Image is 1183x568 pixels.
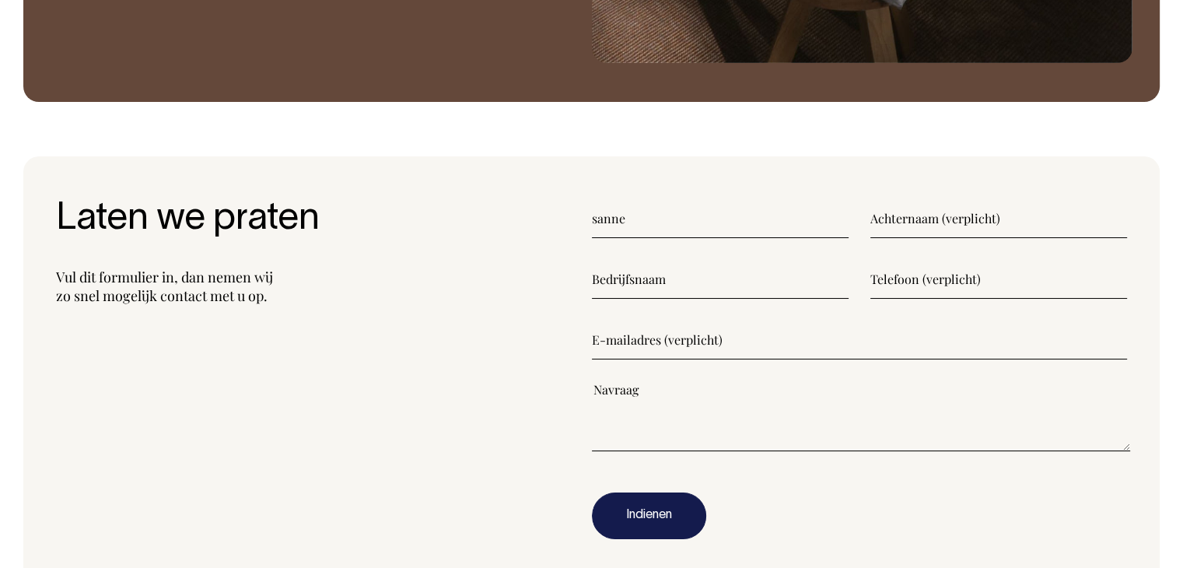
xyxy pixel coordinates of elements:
font: Indienen [626,510,672,521]
input: Achternaam (verplicht) [870,199,1127,238]
button: Indienen [592,493,706,539]
input: Voornaam (verplicht) [592,199,849,238]
input: Bedrijfsnaam [592,260,849,299]
input: E-mailadres (verplicht) [592,321,1128,359]
input: Telefoon (verplicht) [870,260,1127,299]
font: Laten we praten [56,202,320,237]
font: zo snel mogelijk contact met u op. [56,286,268,305]
font: Vul dit formulier in, dan nemen wij [56,268,273,286]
